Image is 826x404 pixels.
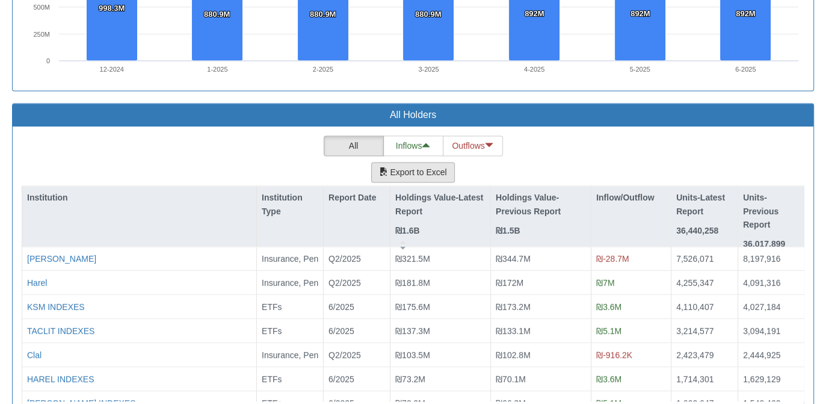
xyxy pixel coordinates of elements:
[310,10,336,19] tspan: 880.9M
[313,66,333,73] text: 2-2025
[496,191,586,218] p: Holdings Value-Previous Report
[27,349,42,361] button: Clal
[676,301,733,313] div: 4,110,407
[676,191,733,218] p: Units-Latest Report
[743,277,800,289] div: 4,091,316
[395,350,430,360] span: ₪103.5M
[630,9,650,18] tspan: 892M
[676,325,733,337] div: 3,214,577
[328,325,385,337] div: 6/2025
[596,350,632,360] span: ₪-916.2K
[395,191,485,218] p: Holdings Value-Latest Report
[596,326,621,336] span: ₪5.1M
[328,373,385,385] div: 6/2025
[27,253,96,265] button: [PERSON_NAME]
[596,278,614,288] span: ₪7M
[395,302,430,312] span: ₪175.6M
[328,301,385,313] div: 6/2025
[596,254,629,264] span: ₪-28.7M
[630,66,650,73] text: 5-2025
[100,66,124,73] text: 12-2024
[525,9,544,18] tspan: 892M
[395,374,425,384] span: ₪73.2M
[524,66,544,73] text: 4-2025
[743,253,800,265] div: 8,197,916
[496,326,531,336] span: ₪133.1M
[676,349,733,361] div: 2,423,479
[33,4,50,11] text: 500M
[496,374,526,384] span: ₪70.1M
[743,239,785,249] strong: 36,017,899
[743,301,800,313] div: 4,027,184
[496,350,531,360] span: ₪102.8M
[262,301,318,313] div: ETFs
[496,278,523,288] span: ₪172M
[735,66,756,73] text: 6-2025
[27,301,85,313] button: KSM INDEXES
[46,57,50,64] text: 0
[27,277,47,289] button: Harel
[328,349,385,361] div: Q2/2025
[99,4,125,13] tspan: 998.3M
[676,373,733,385] div: 1,714,301
[736,9,756,18] tspan: 892M
[262,349,318,361] div: Insurance, Pension, Provident
[596,374,621,384] span: ₪3.6M
[676,226,718,235] strong: 36,440,258
[395,278,430,288] span: ₪181.8M
[262,373,318,385] div: ETFs
[743,325,800,337] div: 3,094,191
[328,277,385,289] div: Q2/2025
[676,253,733,265] div: 7,526,071
[204,10,230,19] tspan: 880.9M
[324,135,384,156] button: All
[262,277,318,289] div: Insurance, Pension, Provident
[496,254,531,264] span: ₪344.7M
[743,349,800,361] div: 2,444,925
[27,325,94,337] button: TACLIT INDEXES
[395,226,420,235] strong: ₪1.6B
[27,373,94,385] button: HAREL INDEXES
[33,31,50,38] text: 250M
[743,373,800,385] div: 1,629,129
[596,302,621,312] span: ₪3.6M
[257,186,323,223] div: Institution Type
[324,186,390,223] div: Report Date
[328,253,385,265] div: Q2/2025
[371,162,454,182] button: Export to Excel
[207,66,227,73] text: 1-2025
[22,110,804,120] h3: All Holders
[22,186,256,209] div: Institution
[415,10,441,19] tspan: 880.9M
[443,135,503,156] button: Outflows
[383,135,443,156] button: Inflows
[262,253,318,265] div: Insurance, Pension, Provident
[395,326,430,336] span: ₪137.3M
[591,186,671,223] div: Inflow/Outflow
[496,302,531,312] span: ₪173.2M
[496,226,520,235] strong: ₪1.5B
[676,277,733,289] div: 4,255,347
[262,325,318,337] div: ETFs
[743,191,800,231] p: Units-Previous Report
[418,66,439,73] text: 3-2025
[395,254,430,264] span: ₪321.5M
